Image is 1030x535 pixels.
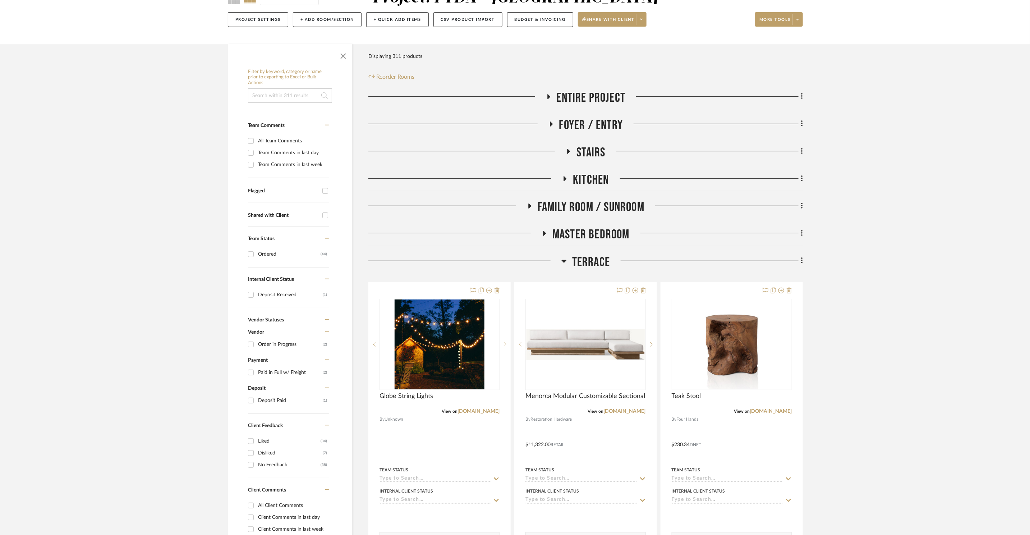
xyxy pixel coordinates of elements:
[248,386,266,391] span: Deposit
[248,212,319,219] div: Shared with Client
[385,416,403,423] span: Unknown
[380,392,433,400] span: Globe String Lights
[578,12,647,27] button: Share with client
[248,88,332,103] input: Search within 311 results
[368,49,422,64] div: Displaying 311 products
[321,435,327,447] div: (34)
[687,299,777,389] img: Teak Stool
[526,329,645,360] img: Menorca Modular Customizable Sectional
[526,299,645,390] div: 0
[380,488,433,494] div: Internal Client Status
[366,12,429,27] button: + Quick Add Items
[323,395,327,406] div: (1)
[755,12,803,27] button: More tools
[228,12,288,27] button: Project Settings
[258,289,323,301] div: Deposit Received
[677,416,699,423] span: Four Hands
[321,459,327,471] div: (38)
[258,395,323,406] div: Deposit Paid
[525,467,554,473] div: Team Status
[248,123,285,128] span: Team Comments
[293,12,362,27] button: + Add Room/Section
[368,73,415,81] button: Reorder Rooms
[336,47,350,62] button: Close
[258,339,323,350] div: Order in Progress
[572,255,610,270] span: Terrace
[759,17,791,28] span: More tools
[525,392,645,400] span: Menorca Modular Customizable Sectional
[380,467,408,473] div: Team Status
[248,277,294,282] span: Internal Client Status
[672,497,783,504] input: Type to Search…
[258,459,321,471] div: No Feedback
[507,12,573,27] button: Budget & Invoicing
[750,409,792,414] a: [DOMAIN_NAME]
[248,317,284,323] span: Vendor Statuses
[557,90,626,106] span: Entire Project
[433,12,502,27] button: CSV Product Import
[377,73,415,81] span: Reorder Rooms
[672,488,725,494] div: Internal Client Status
[248,69,332,86] h6: Filter by keyword, category or name prior to exporting to Excel or Bulk Actions
[248,423,283,428] span: Client Feedback
[559,118,623,133] span: Foyer / Entry
[321,248,327,260] div: (44)
[525,488,579,494] div: Internal Client Status
[323,447,327,459] div: (7)
[258,435,321,447] div: Liked
[258,248,321,260] div: Ordered
[258,159,327,170] div: Team Comments in last week
[258,500,327,511] div: All Client Comments
[323,339,327,350] div: (2)
[323,289,327,301] div: (1)
[395,299,484,389] img: Globe String Lights
[248,358,268,363] span: Payment
[530,416,572,423] span: Restoration Hardware
[672,476,783,483] input: Type to Search…
[552,227,630,242] span: Master Bedroom
[258,512,327,523] div: Client Comments in last day
[582,17,635,28] span: Share with client
[573,172,609,188] span: Kitchen
[672,467,700,473] div: Team Status
[248,236,275,241] span: Team Status
[672,392,701,400] span: Teak Stool
[525,476,637,483] input: Type to Search…
[538,200,644,215] span: Family Room / Sunroom
[248,330,264,335] span: Vendor
[323,367,327,378] div: (2)
[734,409,750,413] span: View on
[525,497,637,504] input: Type to Search…
[380,497,491,504] input: Type to Search…
[258,523,327,535] div: Client Comments in last week
[672,416,677,423] span: By
[258,367,323,378] div: Paid in Full w/ Freight
[380,416,385,423] span: By
[258,447,323,459] div: Disliked
[258,135,327,147] div: All Team Comments
[258,147,327,159] div: Team Comments in last day
[588,409,604,413] span: View on
[525,416,530,423] span: By
[457,409,500,414] a: [DOMAIN_NAME]
[380,476,491,483] input: Type to Search…
[248,188,319,194] div: Flagged
[604,409,646,414] a: [DOMAIN_NAME]
[248,488,286,493] span: Client Comments
[442,409,457,413] span: View on
[576,145,605,160] span: Stairs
